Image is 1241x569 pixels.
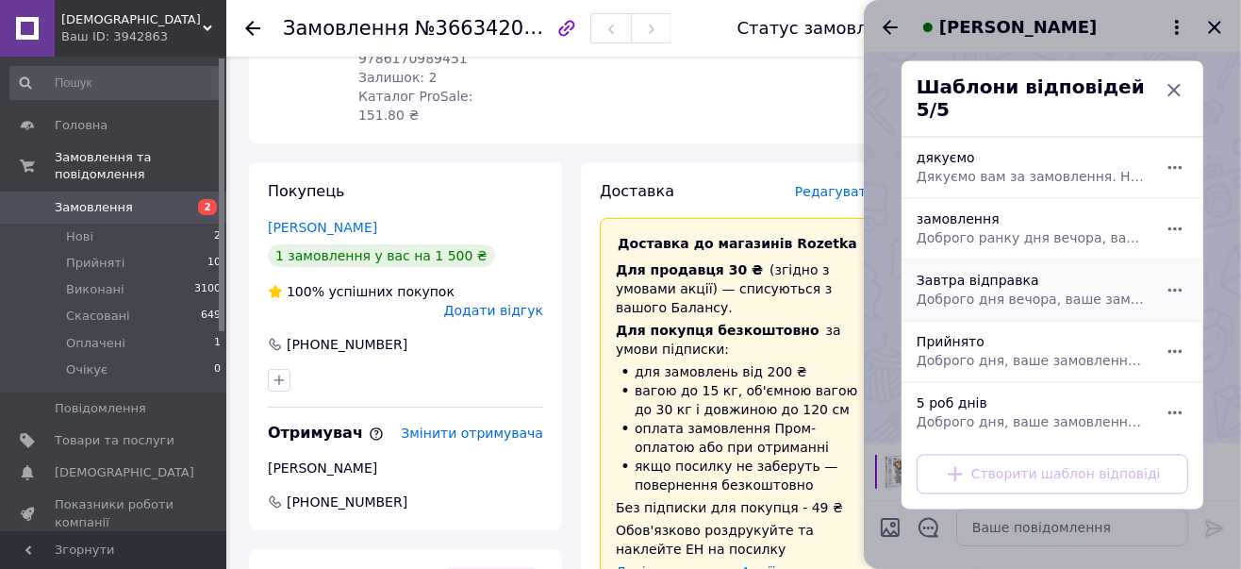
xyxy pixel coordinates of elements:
[616,321,859,359] div: за умови підписки:
[66,335,125,352] span: Оплачені
[268,244,495,267] div: 1 замовлення у вас на 1 500 ₴
[616,362,859,381] li: для замовлень від 200 ₴
[55,496,174,530] span: Показники роботи компанії
[616,260,859,317] div: (згідно з умовами акції) — списуються з вашого Балансу.
[214,335,221,352] span: 1
[285,493,409,511] span: [PHONE_NUMBER]
[55,464,194,481] span: [DEMOGRAPHIC_DATA]
[66,228,93,245] span: Нові
[66,255,124,272] span: Прийняті
[917,351,1147,370] span: Доброго дня, ваше замовлення прийнято і буде відправлено найближчим часом.
[618,236,857,251] span: Доставка до магазинів Rozetka
[415,16,549,40] span: №366342068
[214,228,221,245] span: 2
[207,255,221,272] span: 10
[909,325,1154,377] div: Прийнято
[917,75,1160,121] span: Шаблони відповідей 5/5
[285,335,409,354] div: [PHONE_NUMBER]
[616,323,819,338] span: Для покупця безкоштовно
[358,70,438,85] span: Залишок: 2
[287,284,324,299] span: 100%
[268,424,384,442] span: Отримувач
[268,182,345,200] span: Покупець
[909,202,1154,255] div: замовлення
[9,66,223,100] input: Пошук
[55,149,226,183] span: Замовлення та повідомлення
[194,281,221,298] span: 3100
[616,498,859,517] div: Без підписки для покупця - 49 ₴
[917,228,1147,247] span: Доброго ранку дня вечора, ваше замовлення на сайті Rampa: буде сьогодні відправлено за номером де...
[198,199,217,215] span: 2
[444,303,543,318] span: Додати відгук
[401,426,543,441] span: Змінити отримувача
[268,459,543,477] div: [PERSON_NAME]
[358,32,468,66] span: Артикул: 9786170989451
[66,308,130,325] span: Скасовані
[61,11,203,28] span: Рампа
[283,17,409,40] span: Замовлення
[214,361,221,378] span: 0
[245,19,260,38] div: Повернутися назад
[66,361,108,378] span: Очікує
[616,419,859,457] li: оплата замовлення Пром-оплатою або при отриманні
[616,521,859,559] div: Обов'язково роздрукуйте та наклейте ЕН на посилку
[55,432,174,449] span: Товари та послуги
[616,457,859,494] li: якщо посилку не заберуть — повернення безкоштовно
[909,141,1154,193] div: дякуємо
[55,117,108,134] span: Головна
[358,89,472,123] span: Каталог ProSale: 151.80 ₴
[909,263,1154,316] div: Завтра відправка
[917,290,1147,309] span: Доброго дня вечора, ваше замовлення на сайті Rampa: буде відправлено завтра за номером декларації...
[917,412,1147,431] span: Доброго дня, ваше замовлення потрібно очікувати до 5 роб. днів
[616,262,763,277] span: Для продавця 30 ₴
[201,308,221,325] span: 649
[600,182,674,200] span: Доставка
[795,184,875,199] span: Редагувати
[616,381,859,419] li: вагою до 15 кг, об'ємною вагою до 30 кг і довжиною до 120 см
[55,400,146,417] span: Повідомлення
[737,19,911,38] div: Статус замовлення
[909,386,1154,439] div: 5 роб днів
[61,28,226,45] div: Ваш ID: 3942863
[268,282,455,301] div: успішних покупок
[66,281,124,298] span: Виконані
[268,220,377,235] a: [PERSON_NAME]
[55,199,133,216] span: Замовлення
[917,167,1147,186] span: Дякуємо вам за замовлення. Напишіть при отримані нам відгук.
